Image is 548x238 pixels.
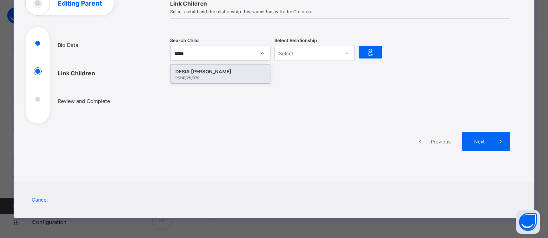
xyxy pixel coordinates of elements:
[468,139,491,145] span: Next
[430,139,452,145] span: Previous
[170,9,510,14] span: Select a child and the relationship this parent has with the Children.
[279,46,297,61] div: Select...
[175,76,265,80] div: RSNP/25/070
[175,68,265,76] div: DESIA [PERSON_NAME]
[516,210,540,234] button: Open asap
[170,38,199,43] span: Search Child
[274,38,317,43] span: Select Relationship
[32,197,48,203] span: Cancel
